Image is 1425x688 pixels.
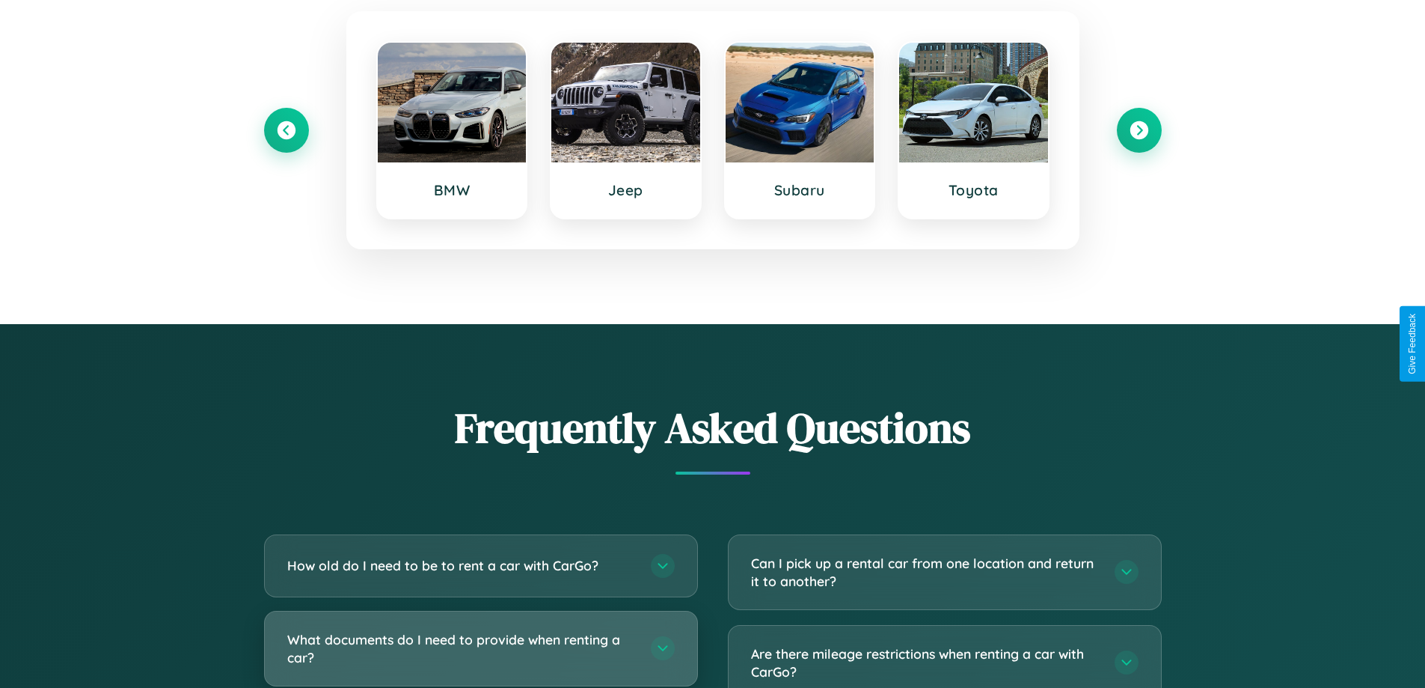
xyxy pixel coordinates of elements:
h3: Toyota [914,181,1033,199]
h3: Subaru [741,181,859,199]
h3: Jeep [566,181,685,199]
h3: BMW [393,181,512,199]
h3: Can I pick up a rental car from one location and return it to another? [751,554,1100,591]
h3: Are there mileage restrictions when renting a car with CarGo? [751,645,1100,681]
div: Give Feedback [1407,314,1418,374]
h3: What documents do I need to provide when renting a car? [287,630,636,667]
h3: How old do I need to be to rent a car with CarGo? [287,556,636,575]
h2: Frequently Asked Questions [264,399,1162,457]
